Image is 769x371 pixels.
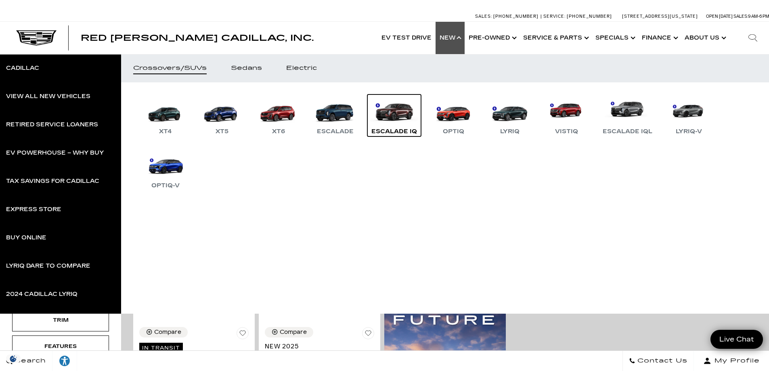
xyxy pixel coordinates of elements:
[139,327,188,337] button: Compare Vehicle
[121,54,219,82] a: Crossovers/SUVs
[6,235,46,241] div: Buy Online
[429,94,478,136] a: OPTIQ
[486,94,534,136] a: LYRIQ
[599,127,656,136] div: Escalade IQL
[13,355,46,367] span: Search
[711,355,760,367] span: My Profile
[254,94,303,136] a: XT6
[6,207,61,212] div: Express Store
[141,94,190,136] a: XT4
[231,65,262,71] div: Sedans
[672,127,706,136] div: LYRIQ-V
[311,94,359,136] a: Escalade
[212,127,233,136] div: XT5
[622,14,698,19] a: [STREET_ADDRESS][US_STATE]
[4,354,23,363] section: Click to Open Cookie Consent Modal
[313,127,358,136] div: Escalade
[475,14,492,19] span: Sales:
[133,65,207,71] div: Crossovers/SUVs
[12,309,109,331] div: TrimTrim
[551,127,582,136] div: VISTIQ
[6,150,104,156] div: EV Powerhouse – Why Buy
[237,327,249,342] button: Save Vehicle
[6,65,39,71] div: Cadillac
[635,355,687,367] span: Contact Us
[147,181,184,191] div: OPTIQ-V
[733,14,748,19] span: Sales:
[4,354,23,363] img: Opt-Out Icon
[706,14,733,19] span: Open [DATE]
[141,149,190,191] a: OPTIQ-V
[16,30,57,46] img: Cadillac Dark Logo with Cadillac White Text
[377,22,436,54] a: EV Test Drive
[286,65,317,71] div: Electric
[265,342,374,367] a: New 2025Cadillac Escalade Sport Platinum
[6,122,98,128] div: Retired Service Loaners
[664,94,713,136] a: LYRIQ-V
[6,178,99,184] div: Tax Savings for Cadillac
[475,14,541,19] a: Sales: [PHONE_NUMBER]
[367,94,421,136] a: Escalade IQ
[591,22,638,54] a: Specials
[139,343,183,353] span: In Transit
[198,94,246,136] a: XT5
[710,330,763,349] a: Live Chat
[219,54,274,82] a: Sedans
[543,14,566,19] span: Service:
[52,355,77,367] div: Explore your accessibility options
[12,335,109,357] div: FeaturesFeatures
[519,22,591,54] a: Service & Parts
[465,22,519,54] a: Pre-Owned
[154,329,181,336] div: Compare
[81,34,314,42] a: Red [PERSON_NAME] Cadillac, Inc.
[681,22,729,54] a: About Us
[496,127,524,136] div: LYRIQ
[439,127,468,136] div: OPTIQ
[694,351,769,371] button: Open user profile menu
[542,94,591,136] a: VISTIQ
[274,54,329,82] a: Electric
[737,22,769,54] div: Search
[40,342,81,351] div: Features
[6,263,90,269] div: LYRIQ Dare to Compare
[81,33,314,43] span: Red [PERSON_NAME] Cadillac, Inc.
[715,335,758,344] span: Live Chat
[541,14,614,19] a: Service: [PHONE_NUMBER]
[268,127,289,136] div: XT6
[638,22,681,54] a: Finance
[52,351,77,371] a: Explore your accessibility options
[599,94,656,136] a: Escalade IQL
[155,127,176,136] div: XT4
[567,14,612,19] span: [PHONE_NUMBER]
[622,351,694,371] a: Contact Us
[748,14,769,19] span: 9 AM-6 PM
[6,291,78,297] div: 2024 Cadillac LYRIQ
[362,327,374,342] button: Save Vehicle
[436,22,465,54] a: New
[6,94,90,99] div: View All New Vehicles
[265,342,368,350] span: New 2025
[40,316,81,325] div: Trim
[265,327,313,337] button: Compare Vehicle
[367,127,421,136] div: Escalade IQ
[280,329,307,336] div: Compare
[493,14,539,19] span: [PHONE_NUMBER]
